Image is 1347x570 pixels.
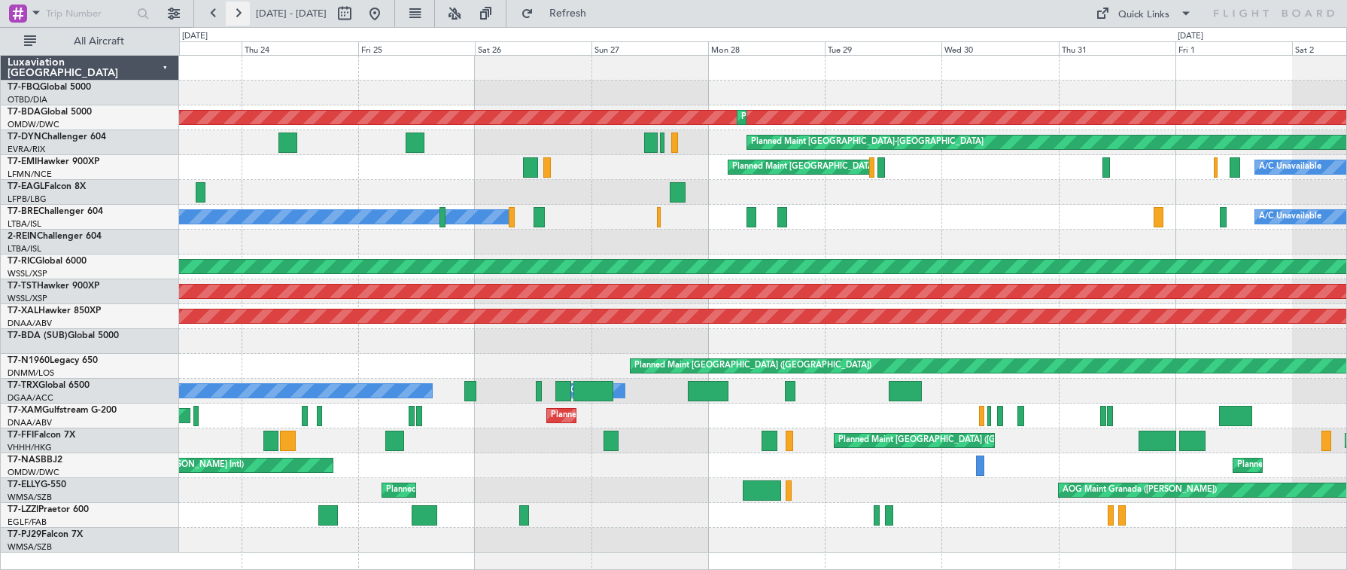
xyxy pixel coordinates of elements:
a: DNAA/ABV [8,318,52,329]
div: Planned Maint [GEOGRAPHIC_DATA] ([GEOGRAPHIC_DATA] Intl) [838,429,1090,452]
a: T7-XALHawker 850XP [8,306,101,315]
span: T7-ELLY [8,480,41,489]
a: T7-EMIHawker 900XP [8,157,99,166]
a: LFPB/LBG [8,194,47,205]
a: T7-ELLYG-550 [8,480,66,489]
div: Planned Maint Dubai (Al Maktoum Intl) [741,106,889,129]
div: [DATE] [182,30,208,43]
span: T7-RIC [8,257,35,266]
div: Planned Maint Abuja ([PERSON_NAME] Intl) [551,404,720,427]
span: T7-XAM [8,406,42,415]
a: DNAA/ABV [8,417,52,428]
a: T7-EAGLFalcon 8X [8,182,86,191]
a: WMSA/SZB [8,492,52,503]
a: WMSA/SZB [8,541,52,553]
div: Thu 31 [1059,41,1175,55]
div: Planned Maint [GEOGRAPHIC_DATA] [732,156,876,178]
div: A/C Unavailable [1259,206,1321,228]
span: T7-FBQ [8,83,40,92]
div: [DATE] [1178,30,1203,43]
div: AOG Maint Granada ([PERSON_NAME]) [1063,479,1217,501]
a: OTBD/DIA [8,94,47,105]
div: Thu 24 [242,41,358,55]
div: Sat 26 [475,41,591,55]
a: EGLF/FAB [8,517,47,528]
a: T7-NASBBJ2 [8,456,62,465]
span: T7-EAGL [8,182,44,191]
a: T7-DYNChallenger 604 [8,133,106,142]
a: T7-LZZIPraetor 600 [8,505,89,514]
div: A/C Unavailable [1259,156,1321,178]
a: EVRA/RIX [8,144,45,155]
a: LTBA/ISL [8,243,41,255]
span: T7-DYN [8,133,41,142]
a: T7-XAMGulfstream G-200 [8,406,117,415]
a: T7-FFIFalcon 7X [8,431,75,440]
div: Wed 23 [124,41,241,55]
span: T7-PJ29 [8,530,41,539]
div: Mon 28 [708,41,825,55]
a: T7-BREChallenger 604 [8,207,103,216]
a: LTBA/ISL [8,218,41,230]
a: LFMN/NCE [8,169,52,180]
div: Fri 25 [358,41,475,55]
span: T7-BRE [8,207,38,216]
span: All Aircraft [39,36,159,47]
span: 2-REIN [8,232,37,241]
a: T7-N1960Legacy 650 [8,356,98,365]
a: T7-RICGlobal 6000 [8,257,87,266]
div: Planned Maint Sharjah (Sharjah Intl) [386,479,520,501]
a: T7-FBQGlobal 5000 [8,83,91,92]
a: WSSL/XSP [8,268,47,279]
div: Fri 1 [1175,41,1292,55]
div: Tue 29 [825,41,941,55]
a: WSSL/XSP [8,293,47,304]
span: T7-N1960 [8,356,50,365]
a: DGAA/ACC [8,392,53,404]
span: T7-BDA [8,108,41,117]
span: T7-BDA (SUB) [8,331,68,340]
div: Quick Links [1118,8,1169,23]
input: Trip Number [46,2,132,25]
span: T7-XAL [8,306,38,315]
span: T7-TST [8,282,37,291]
a: T7-BDAGlobal 5000 [8,108,92,117]
button: Quick Links [1088,2,1200,26]
a: 2-REINChallenger 604 [8,232,102,241]
a: DNMM/LOS [8,367,54,379]
a: T7-PJ29Falcon 7X [8,530,83,539]
div: Sun 27 [591,41,708,55]
div: Wed 30 [941,41,1058,55]
button: All Aircraft [17,29,163,53]
a: OMDW/DWC [8,119,59,130]
a: T7-TSTHawker 900XP [8,282,99,291]
div: Planned Maint [GEOGRAPHIC_DATA] ([GEOGRAPHIC_DATA]) [634,355,871,377]
button: Refresh [514,2,604,26]
span: Refresh [537,8,600,19]
span: T7-NAS [8,456,41,465]
span: T7-TRX [8,381,38,390]
span: T7-EMI [8,157,37,166]
span: T7-FFI [8,431,34,440]
a: T7-BDA (SUB)Global 5000 [8,331,119,340]
a: T7-TRXGlobal 6500 [8,381,90,390]
span: [DATE] - [DATE] [256,7,327,20]
a: OMDW/DWC [8,467,59,478]
a: VHHH/HKG [8,442,52,453]
span: T7-LZZI [8,505,38,514]
div: Planned Maint [GEOGRAPHIC_DATA]-[GEOGRAPHIC_DATA] [751,131,984,154]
